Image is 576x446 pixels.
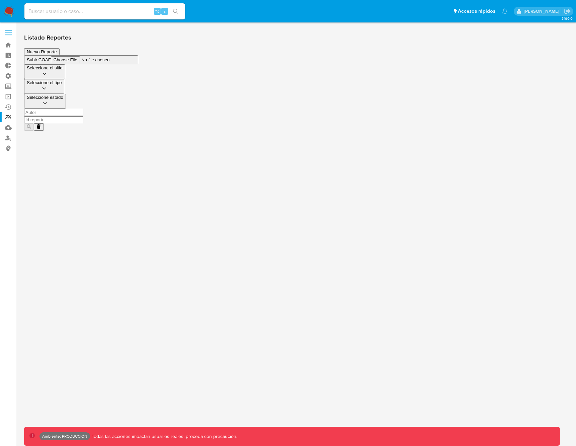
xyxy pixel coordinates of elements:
[524,8,562,14] p: yamil.zavala@mercadolibre.com
[564,8,571,15] a: Salir
[42,435,87,438] p: Ambiente: PRODUCCIÓN
[169,7,182,16] button: search-icon
[164,8,166,14] span: s
[502,8,508,14] a: Notificaciones
[155,8,160,14] span: ⌥
[24,7,185,16] input: Buscar usuario o caso...
[90,433,237,440] p: Todas las acciones impactan usuarios reales, proceda con precaución.
[458,8,495,15] span: Accesos rápidos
